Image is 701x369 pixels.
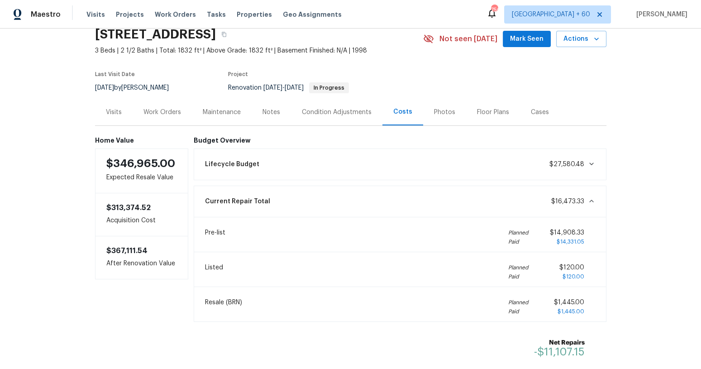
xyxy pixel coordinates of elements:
span: Project [228,72,248,77]
i: Planned [508,263,529,272]
span: Properties [237,10,272,19]
span: $14,908.33 [550,230,584,236]
div: Expected Resale Value [95,149,189,193]
span: Listed [205,263,223,281]
i: Paid [508,307,529,316]
button: Actions [556,31,606,48]
b: Net Repairs [534,338,585,347]
span: [DATE] [95,85,114,91]
span: Geo Assignments [283,10,342,19]
span: Actions [563,34,599,45]
i: Planned [508,298,529,307]
div: Costs [393,107,412,116]
span: Tasks [207,11,226,18]
span: Lifecycle Budget [205,160,259,169]
span: [DATE] [263,85,282,91]
span: Current Repair Total [205,197,270,206]
div: 750 [491,5,497,14]
span: Mark Seen [510,34,544,45]
span: -$11,107.15 [534,346,585,357]
span: Projects [116,10,144,19]
span: Not seen [DATE] [439,34,497,43]
span: Work Orders [155,10,196,19]
span: Visits [86,10,105,19]
div: Visits [106,108,122,117]
h6: Home Value [95,137,189,144]
div: by [PERSON_NAME] [95,82,180,93]
span: 3 Beds | 2 1/2 Baths | Total: 1832 ft² | Above Grade: 1832 ft² | Basement Finished: N/A | 1998 [95,46,423,55]
div: After Renovation Value [95,236,189,279]
div: Notes [262,108,280,117]
span: $1,445.00 [554,299,584,306]
span: $120.00 [563,274,584,279]
div: Maintenance [203,108,241,117]
span: [DATE] [285,85,304,91]
span: Renovation [228,85,349,91]
span: Resale (BRN) [205,298,242,316]
div: Condition Adjustments [302,108,372,117]
div: Work Orders [143,108,181,117]
i: Paid [508,237,529,246]
span: $1,445.00 [558,309,584,314]
span: Maestro [31,10,61,19]
div: Floor Plans [477,108,509,117]
span: - [263,85,304,91]
span: $346,965.00 [106,158,175,169]
button: Mark Seen [503,31,551,48]
i: Planned [508,228,529,237]
h6: Budget Overview [194,137,606,144]
span: $14,331.05 [557,239,584,244]
span: $313,374.52 [106,204,151,211]
h2: [STREET_ADDRESS] [95,30,216,39]
span: Last Visit Date [95,72,135,77]
div: Acquisition Cost [95,193,189,236]
span: $120.00 [559,264,584,271]
div: Photos [434,108,455,117]
span: Pre-list [205,228,225,246]
div: Cases [531,108,549,117]
span: [GEOGRAPHIC_DATA] + 60 [512,10,590,19]
span: $16,473.33 [551,198,584,205]
i: Paid [508,272,529,281]
span: In Progress [310,85,348,91]
span: $27,580.48 [549,161,584,168]
span: $367,111.54 [106,247,148,254]
span: [PERSON_NAME] [633,10,687,19]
